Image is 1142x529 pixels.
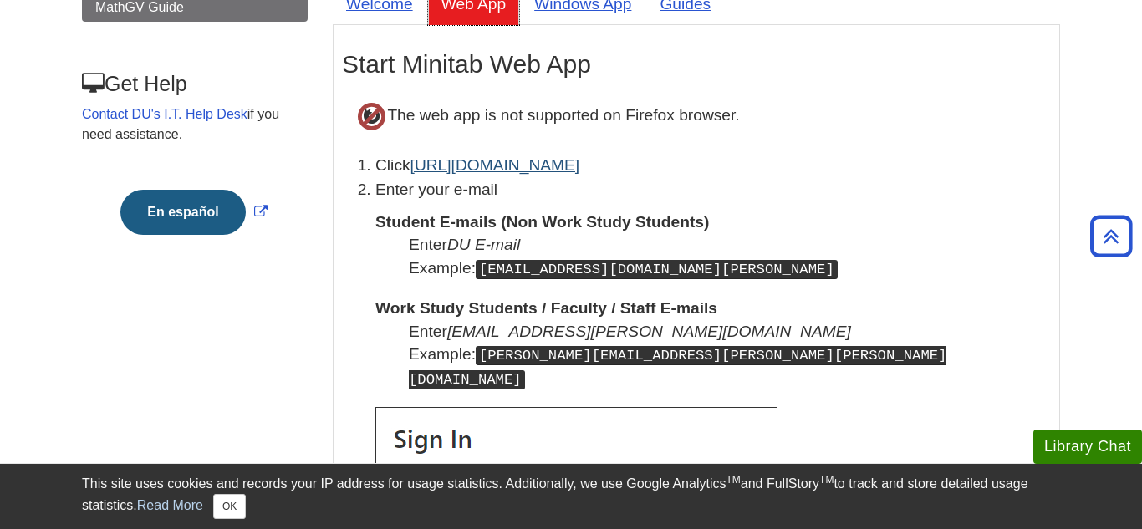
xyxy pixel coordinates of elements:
p: if you need assistance. [82,104,306,145]
a: Link opens in new window [116,205,271,219]
button: Library Chat [1033,430,1142,464]
sup: TM [726,474,740,486]
p: The web app is not supported on Firefox browser. [342,87,1051,145]
a: Read More [137,498,203,512]
h3: Get Help [82,72,306,96]
dd: Enter Example: [409,320,1051,391]
p: Enter your e-mail [375,178,1051,202]
dt: Work Study Students / Faculty / Staff E-mails [375,297,1051,319]
i: [EMAIL_ADDRESS][PERSON_NAME][DOMAIN_NAME] [447,323,851,340]
i: DU E-mail [447,236,520,253]
sup: TM [819,474,834,486]
kbd: [PERSON_NAME][EMAIL_ADDRESS][PERSON_NAME][PERSON_NAME][DOMAIN_NAME] [409,346,946,389]
a: [URL][DOMAIN_NAME] [410,156,580,174]
a: Back to Top [1084,225,1138,247]
button: En español [120,190,245,235]
div: This site uses cookies and records your IP address for usage statistics. Additionally, we use Goo... [82,474,1060,519]
button: Close [213,494,246,519]
li: Click [375,154,1051,178]
dd: Enter Example: [409,233,1051,280]
kbd: [EMAIL_ADDRESS][DOMAIN_NAME][PERSON_NAME] [476,260,838,279]
h2: Start Minitab Web App [342,50,1051,79]
dt: Student E-mails (Non Work Study Students) [375,211,1051,233]
a: Contact DU's I.T. Help Desk [82,107,247,121]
